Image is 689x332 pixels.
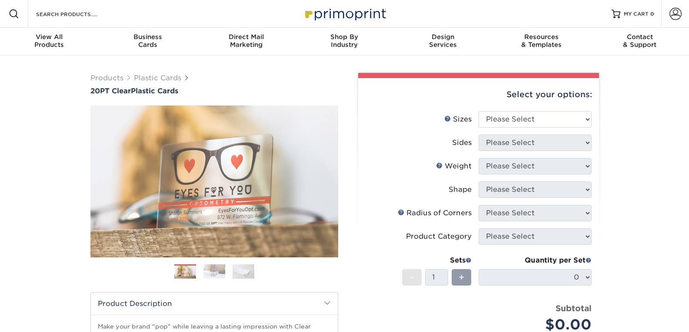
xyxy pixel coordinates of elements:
img: Plastic Cards 02 [203,264,225,279]
span: Business [98,33,196,41]
span: + [459,271,464,284]
img: 20PT Clear 01 [90,96,338,267]
a: Plastic Cards [134,74,181,82]
div: Radius of Corners [398,208,472,218]
a: Resources& Templates [492,28,590,56]
div: Shape [449,184,472,195]
div: Product Category [406,231,472,242]
div: Sides [452,138,472,148]
div: Cards [98,33,196,49]
span: Contact [591,33,689,41]
span: MY CART [624,10,649,18]
div: Marketing [197,33,295,49]
strong: Subtotal [556,303,592,313]
a: Shop ByIndustry [295,28,393,56]
input: SEARCH PRODUCTS..... [35,9,120,19]
img: Plastic Cards 01 [174,265,196,280]
div: & Templates [492,33,590,49]
h2: Product Description [91,293,338,315]
span: 20PT Clear [90,87,131,95]
div: Industry [295,33,393,49]
span: Direct Mail [197,33,295,41]
h1: Plastic Cards [90,87,338,95]
div: Sizes [444,114,472,125]
div: & Support [591,33,689,49]
span: Shop By [295,33,393,41]
img: Primoprint [301,4,388,23]
a: Direct MailMarketing [197,28,295,56]
a: Contact& Support [591,28,689,56]
a: DesignServices [394,28,492,56]
img: Plastic Cards 03 [233,264,254,279]
a: BusinessCards [98,28,196,56]
div: Select your options: [365,78,592,111]
span: Resources [492,33,590,41]
div: Weight [436,161,472,171]
span: - [410,271,414,284]
span: Design [394,33,492,41]
a: 20PT ClearPlastic Cards [90,87,338,95]
div: Services [394,33,492,49]
span: 0 [650,11,654,17]
a: Products [90,74,123,82]
div: Quantity per Set [479,255,592,266]
div: Sets [402,255,472,266]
